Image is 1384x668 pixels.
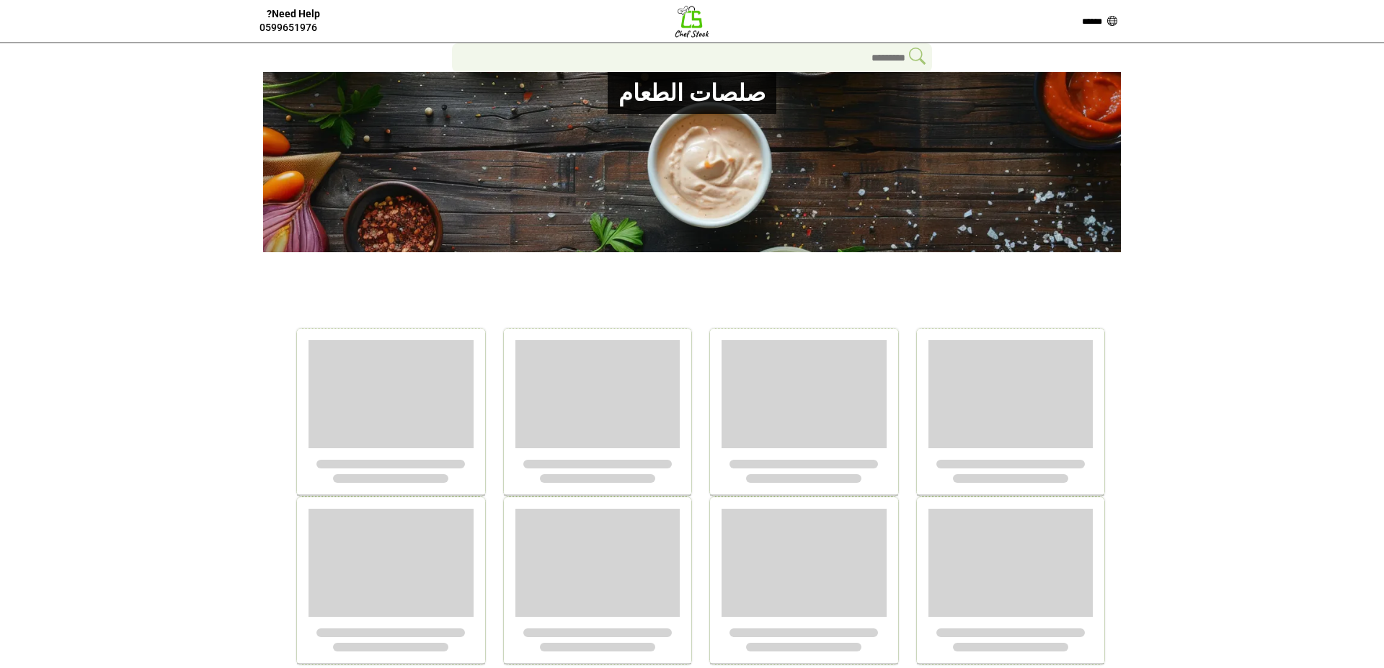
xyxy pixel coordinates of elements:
[259,22,317,33] a: 0599651976
[608,72,776,114] h1: صلصات الطعام
[267,7,320,20] a: Need Help?
[674,4,710,40] img: LOGO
